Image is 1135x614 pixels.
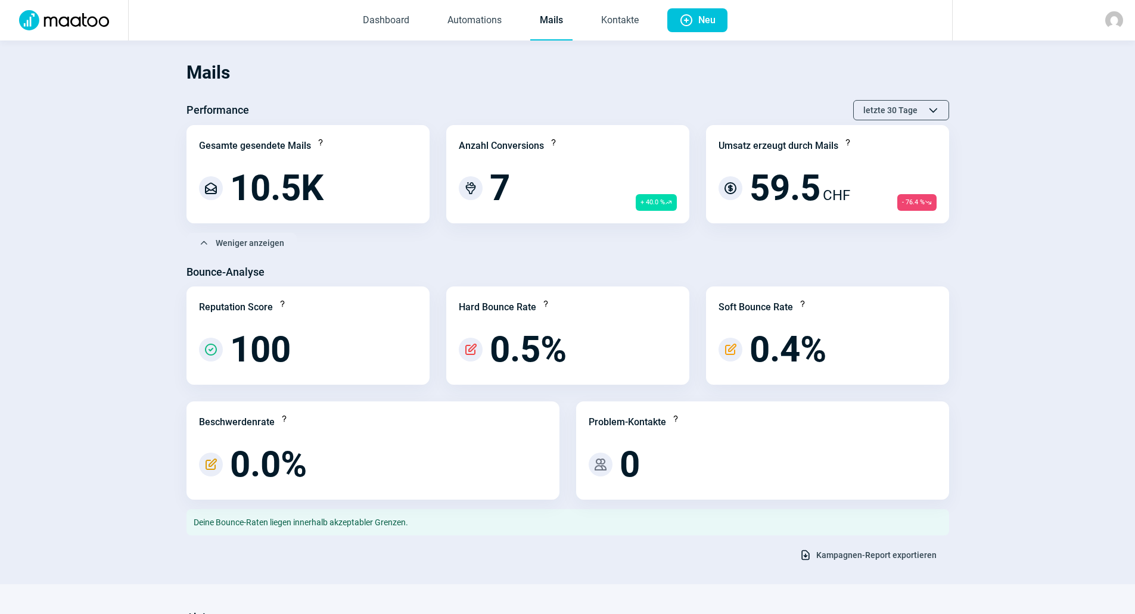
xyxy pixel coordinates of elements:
[186,263,265,282] h3: Bounce-Analyse
[592,1,648,40] a: Kontakte
[823,185,850,206] span: CHF
[186,101,249,120] h3: Performance
[620,447,640,482] span: 0
[863,101,918,120] span: letzte 30 Tage
[230,332,291,367] span: 100
[719,300,793,314] div: Soft Bounce Rate
[1105,11,1123,29] img: avatar
[230,447,307,482] span: 0.0%
[530,1,573,40] a: Mails
[698,8,716,32] span: Neu
[199,300,273,314] div: Reputation Score
[667,8,727,32] button: Neu
[199,415,275,429] div: Beschwerdenrate
[186,52,949,93] h1: Mails
[750,332,826,367] span: 0.4%
[816,546,937,565] span: Kampagnen-Report exportieren
[459,300,536,314] div: Hard Bounce Rate
[199,139,311,153] div: Gesamte gesendete Mails
[636,194,677,211] span: + 40.0 %
[897,194,937,211] span: - 76.4 %
[750,170,820,206] span: 59.5
[186,233,297,253] button: Weniger anzeigen
[353,1,419,40] a: Dashboard
[230,170,324,206] span: 10.5K
[589,415,666,429] div: Problem-Kontakte
[459,139,544,153] div: Anzahl Conversions
[186,509,949,535] div: Deine Bounce-Raten liegen innerhalb akzeptabler Grenzen.
[216,233,284,253] span: Weniger anzeigen
[787,545,949,565] button: Kampagnen-Report exportieren
[719,139,838,153] div: Umsatz erzeugt durch Mails
[438,1,511,40] a: Automations
[12,10,116,30] img: Logo
[490,170,510,206] span: 7
[490,332,567,367] span: 0.5%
